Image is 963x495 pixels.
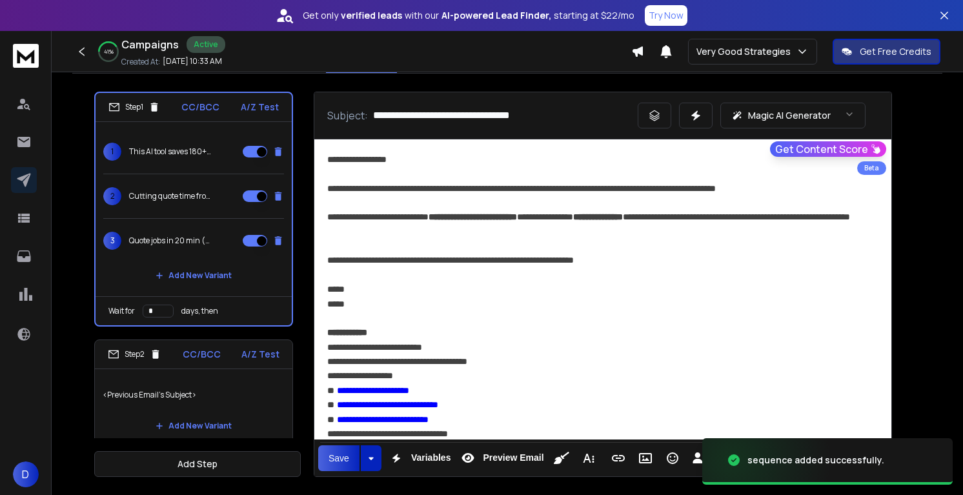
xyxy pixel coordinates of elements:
[181,306,218,316] p: days, then
[94,92,293,327] li: Step1CC/BCCA/Z Test1This AI tool saves 180+ hours a month quoting jobs2Cutting quote time from 6 ...
[720,103,866,128] button: Magic AI Generator
[104,48,114,56] p: 41 %
[649,9,684,22] p: Try Now
[576,445,601,471] button: More Text
[833,39,940,65] button: Get Free Credits
[108,349,161,360] div: Step 2
[129,146,212,157] p: This AI tool saves 180+ hours a month quoting jobs
[341,9,402,22] strong: verified leads
[748,109,831,122] p: Magic AI Generator
[145,413,242,439] button: Add New Variant
[103,143,121,161] span: 1
[327,108,368,123] p: Subject:
[13,461,39,487] button: D
[456,445,546,471] button: Preview Email
[163,56,222,66] p: [DATE] 10:33 AM
[645,5,687,26] button: Try Now
[241,348,279,361] p: A/Z Test
[303,9,634,22] p: Get only with our starting at $22/mo
[187,36,225,53] div: Active
[183,348,221,361] p: CC/BCC
[633,445,658,471] button: Insert Image (⌘P)
[108,101,160,113] div: Step 1
[13,44,39,68] img: logo
[94,451,301,477] button: Add Step
[409,452,454,463] span: Variables
[121,37,179,52] h1: Campaigns
[94,339,293,476] li: Step2CC/BCCA/Z Test<Previous Email's Subject>Add New VariantWait fordays, then
[660,445,685,471] button: Emoticons
[860,45,931,58] p: Get Free Credits
[108,306,135,316] p: Wait for
[606,445,631,471] button: Insert Link (⌘K)
[384,445,454,471] button: Variables
[241,101,279,114] p: A/Z Test
[181,101,219,114] p: CC/BCC
[121,57,160,67] p: Created At:
[480,452,546,463] span: Preview Email
[318,445,360,471] button: Save
[696,45,796,58] p: Very Good Strategies
[103,187,121,205] span: 2
[857,161,886,175] div: Beta
[747,454,884,467] div: sequence added successfully.
[441,9,551,22] strong: AI-powered Lead Finder,
[103,232,121,250] span: 3
[129,236,212,246] p: Quote jobs in 20 min (not 6+ hours)
[129,191,212,201] p: Cutting quote time from 6 hours to 20 min
[145,263,242,288] button: Add New Variant
[103,377,285,413] p: <Previous Email's Subject>
[770,141,886,157] button: Get Content Score
[549,445,574,471] button: Clean HTML
[687,445,712,471] button: Insert Unsubscribe Link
